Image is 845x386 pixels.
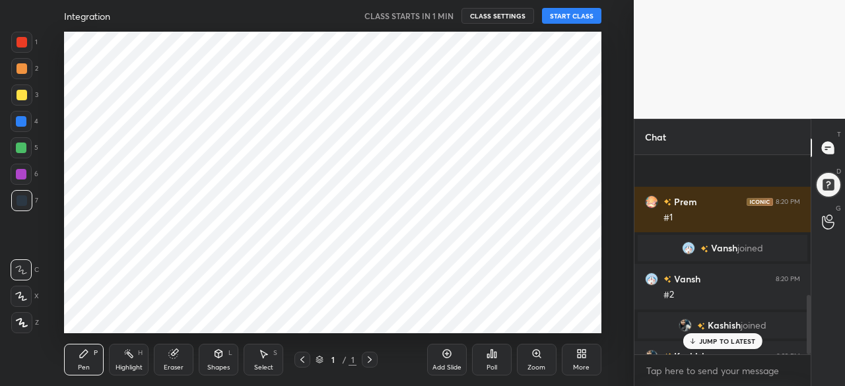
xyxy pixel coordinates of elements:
[836,166,841,176] p: D
[737,243,763,253] span: joined
[207,364,230,371] div: Shapes
[11,84,38,106] div: 3
[776,275,800,283] div: 8:20 PM
[11,137,38,158] div: 5
[11,111,38,132] div: 4
[11,58,38,79] div: 2
[711,243,737,253] span: Vansh
[64,10,110,22] h4: Integration
[634,155,811,355] div: grid
[663,353,671,360] img: no-rating-badge.077c3623.svg
[228,350,232,356] div: L
[776,198,800,206] div: 8:20 PM
[700,245,708,253] img: no-rating-badge.077c3623.svg
[432,364,461,371] div: Add Slide
[747,198,773,206] img: iconic-dark.1390631f.png
[487,364,497,371] div: Poll
[461,8,534,24] button: CLASS SETTINGS
[11,312,39,333] div: Z
[11,164,38,185] div: 6
[663,199,671,206] img: no-rating-badge.077c3623.svg
[671,349,707,363] h6: Kashish
[634,119,677,154] p: Chat
[11,286,39,307] div: X
[11,259,39,280] div: C
[138,350,143,356] div: H
[254,364,273,371] div: Select
[94,350,98,356] div: P
[741,320,766,331] span: joined
[645,195,658,209] img: 5f0e1674d7c345968bfa5d8b2a8c7c44.jpg
[679,319,692,332] img: a12fd4583e324a309dea513c39b38df4.jpg
[708,320,741,331] span: Kashish
[645,273,658,286] img: 1aada07e58a342c68ab3e05b4550dc01.jpg
[836,203,841,213] p: G
[542,8,601,24] button: START CLASS
[11,190,38,211] div: 7
[349,354,356,366] div: 1
[671,272,700,286] h6: Vansh
[78,364,90,371] div: Pen
[663,276,671,283] img: no-rating-badge.077c3623.svg
[699,337,756,345] p: JUMP TO LATEST
[671,195,697,209] h6: Prem
[342,356,346,364] div: /
[364,10,454,22] h5: CLASS STARTS IN 1 MIN
[663,288,800,302] div: #2
[776,352,800,360] div: 8:22 PM
[116,364,143,371] div: Highlight
[573,364,590,371] div: More
[164,364,184,371] div: Eraser
[527,364,545,371] div: Zoom
[326,356,339,364] div: 1
[682,241,695,255] img: 1aada07e58a342c68ab3e05b4550dc01.jpg
[663,211,800,224] div: #1
[837,129,841,139] p: T
[11,32,38,53] div: 1
[273,350,277,356] div: S
[697,323,705,330] img: no-rating-badge.077c3623.svg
